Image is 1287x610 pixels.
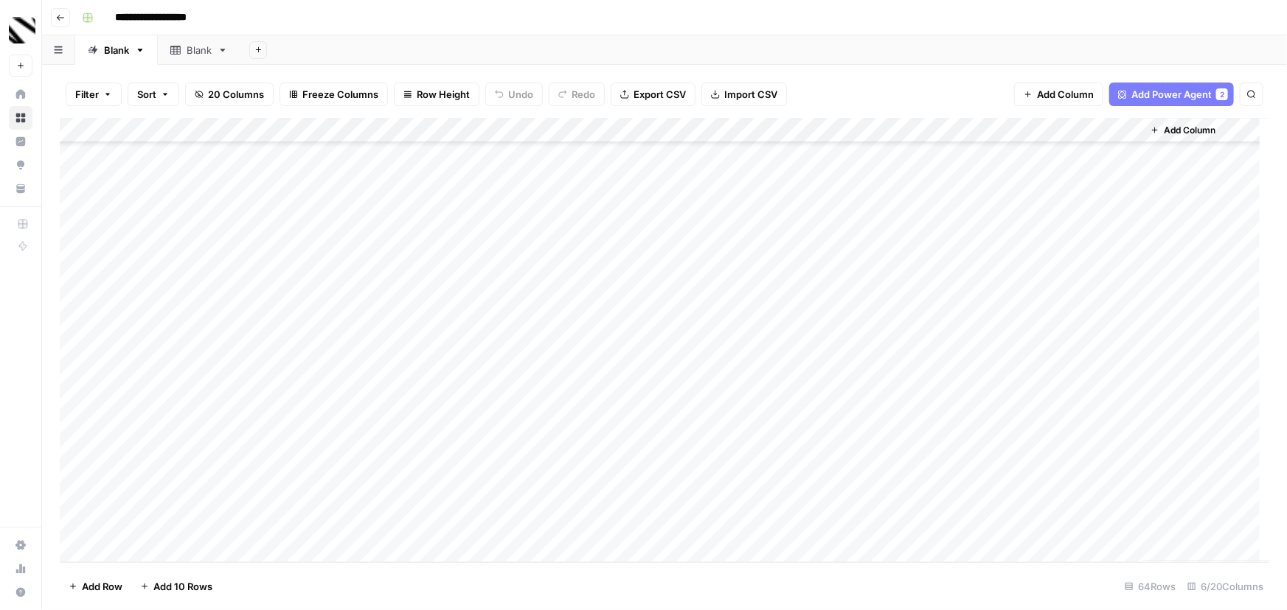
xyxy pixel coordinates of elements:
button: Add Column [1145,121,1221,140]
div: Blank [104,43,129,57]
button: Row Height [394,83,479,106]
a: Blank [75,35,158,65]
a: Usage [9,557,32,581]
button: Filter [66,83,122,106]
img: Canyon Logo [9,17,35,43]
button: Workspace: Canyon [9,12,32,49]
button: Import CSV [701,83,787,106]
span: Add Column [1164,124,1215,137]
button: Sort [128,83,179,106]
span: Filter [75,87,99,102]
button: 20 Columns [185,83,274,106]
span: Add Power Agent [1131,87,1212,102]
div: 2 [1216,88,1228,100]
span: Row Height [417,87,470,102]
div: 64 Rows [1119,575,1182,598]
span: Add Row [82,579,122,594]
button: Export CSV [611,83,695,106]
button: Freeze Columns [280,83,388,106]
a: Browse [9,106,32,130]
span: Undo [508,87,533,102]
span: Freeze Columns [302,87,378,102]
span: Add 10 Rows [153,579,212,594]
a: Opportunities [9,153,32,177]
div: 6/20 Columns [1182,575,1269,598]
span: Export CSV [634,87,686,102]
button: Add 10 Rows [131,575,221,598]
a: Home [9,83,32,106]
button: Undo [485,83,543,106]
button: Help + Support [9,581,32,604]
span: 20 Columns [208,87,264,102]
span: 2 [1220,88,1224,100]
button: Add Row [60,575,131,598]
div: Blank [187,43,212,57]
button: Redo [549,83,605,106]
span: Redo [572,87,595,102]
span: Import CSV [724,87,777,102]
span: Add Column [1037,87,1094,102]
a: Your Data [9,177,32,200]
button: Add Power Agent2 [1109,83,1234,106]
span: Sort [137,87,156,102]
button: Add Column [1014,83,1103,106]
a: Insights [9,130,32,153]
a: Blank [158,35,240,65]
a: Settings [9,533,32,557]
